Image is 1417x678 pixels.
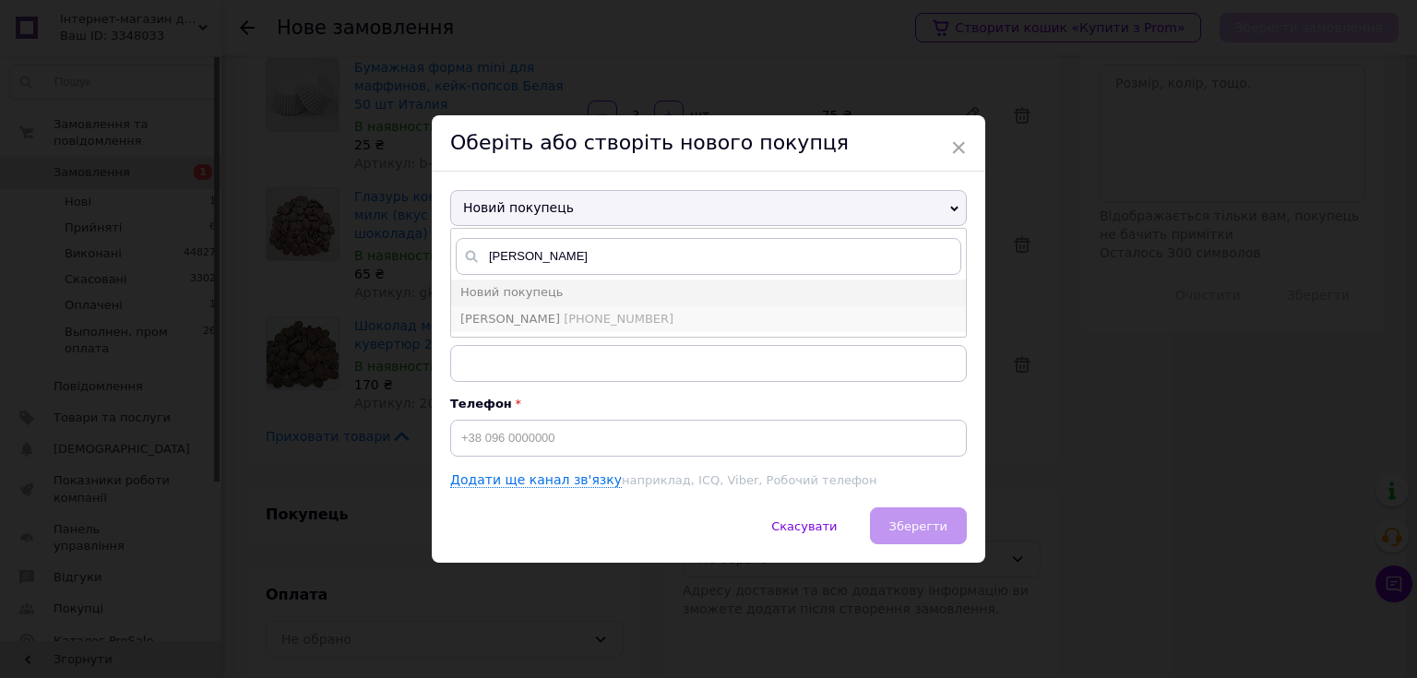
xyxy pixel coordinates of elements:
span: Новий покупець [450,190,967,227]
span: [PERSON_NAME] [460,312,560,326]
button: Скасувати [752,507,856,544]
span: Новий покупець [460,285,563,299]
a: Додати ще канал зв'язку [450,472,622,488]
input: +38 096 0000000 [450,420,967,457]
span: × [950,132,967,163]
div: Оберіть або створіть нового покупця [432,115,985,172]
span: [PHONE_NUMBER] [564,312,673,326]
span: Скасувати [771,519,837,533]
span: наприклад, ICQ, Viber, Робочий телефон [622,473,876,487]
p: Телефон [450,397,967,410]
